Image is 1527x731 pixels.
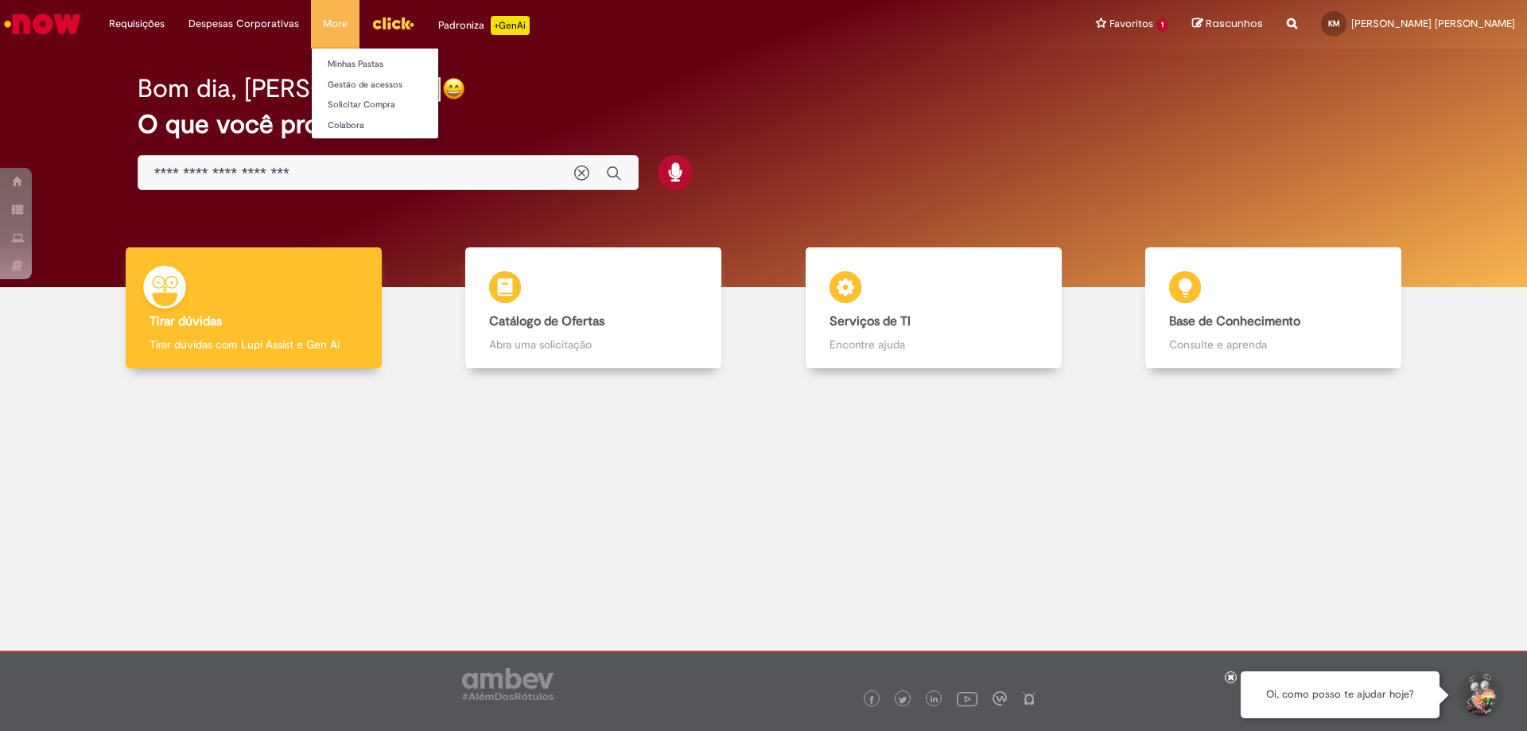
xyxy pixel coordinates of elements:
b: Base de Conhecimento [1169,313,1300,329]
a: Serviços de TI Encontre ajuda [763,247,1104,369]
p: Encontre ajuda [830,336,1038,352]
h2: Bom dia, [PERSON_NAME] [138,75,442,103]
a: Solicitar Compra [312,96,487,114]
h2: O que você procura hoje? [138,111,1390,138]
a: Colabora [312,117,487,134]
a: Rascunhos [1192,17,1263,32]
img: logo_footer_twitter.png [899,696,907,704]
span: More [323,16,348,32]
img: logo_footer_facebook.png [868,696,876,704]
b: Serviços de TI [830,313,911,329]
a: Catálogo de Ofertas Abra uma solicitação [424,247,764,369]
img: logo_footer_youtube.png [957,688,977,709]
a: Gestão de acessos [312,76,487,94]
p: Tirar dúvidas com Lupi Assist e Gen Ai [150,336,358,352]
span: Favoritos [1109,16,1153,32]
ul: More [311,48,439,139]
button: Iniciar Conversa de Suporte [1455,671,1503,719]
b: Catálogo de Ofertas [489,313,604,329]
span: Rascunhos [1206,16,1263,31]
a: Minhas Pastas [312,56,487,73]
img: ServiceNow [2,8,84,40]
span: Requisições [109,16,165,32]
img: click_logo_yellow_360x200.png [371,11,414,35]
img: logo_footer_ambev_rotulo_gray.png [462,668,554,700]
span: KM [1328,18,1340,29]
img: logo_footer_workplace.png [993,691,1007,706]
span: [PERSON_NAME] [PERSON_NAME] [1351,17,1515,30]
span: 1 [1156,18,1168,32]
img: happy-face.png [442,77,465,100]
span: Despesas Corporativas [188,16,299,32]
p: Consulte e aprenda [1169,336,1377,352]
div: Padroniza [438,16,530,35]
a: Tirar dúvidas Tirar dúvidas com Lupi Assist e Gen Ai [84,247,424,369]
img: logo_footer_linkedin.png [931,695,938,705]
div: Oi, como posso te ajudar hoje? [1241,671,1440,718]
p: +GenAi [491,16,530,35]
p: Abra uma solicitação [489,336,697,352]
a: Base de Conhecimento Consulte e aprenda [1104,247,1444,369]
img: logo_footer_naosei.png [1022,691,1036,706]
b: Tirar dúvidas [150,313,222,329]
